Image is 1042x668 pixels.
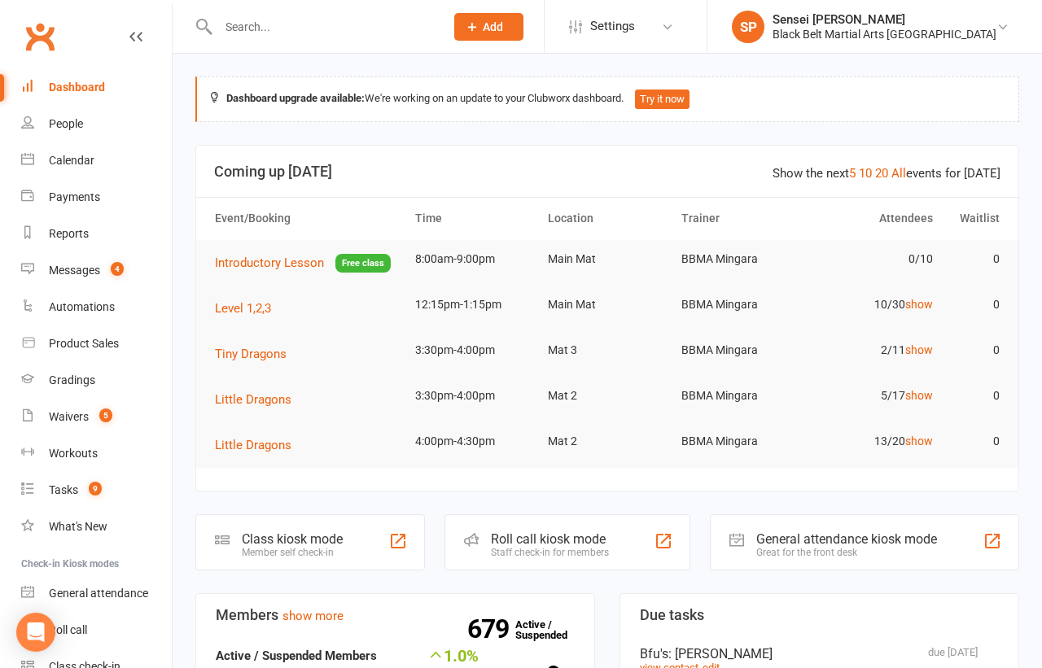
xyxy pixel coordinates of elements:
[408,422,541,461] td: 4:00pm-4:30pm
[807,240,940,278] td: 0/10
[213,15,433,38] input: Search...
[640,607,999,623] h3: Due tasks
[408,286,541,324] td: 12:15pm-1:15pm
[215,390,303,409] button: Little Dragons
[940,331,1007,369] td: 0
[807,377,940,415] td: 5/17
[454,13,523,41] button: Add
[49,410,89,423] div: Waivers
[49,373,95,386] div: Gradings
[408,331,541,369] td: 3:30pm-4:00pm
[408,240,541,278] td: 8:00am-9:00pm
[807,198,940,239] th: Attendees
[773,164,1000,183] div: Show the next events for [DATE]
[21,106,172,142] a: People
[242,531,343,547] div: Class kiosk mode
[49,337,119,350] div: Product Sales
[21,575,172,612] a: General attendance kiosk mode
[483,20,503,33] span: Add
[49,117,83,130] div: People
[21,362,172,399] a: Gradings
[21,179,172,216] a: Payments
[282,609,344,623] a: show more
[849,166,856,181] a: 5
[674,240,808,278] td: BBMA Mingara
[590,8,635,45] span: Settings
[418,646,479,664] div: 1.0%
[21,325,172,362] a: Product Sales
[21,472,172,509] a: Tasks 9
[49,227,89,240] div: Reports
[674,377,808,415] td: BBMA Mingara
[467,617,515,641] strong: 679
[49,623,87,636] div: Roll call
[89,482,102,496] span: 9
[49,520,107,533] div: What's New
[215,255,324,270] span: Introductory Lesson
[335,254,391,273] span: Free class
[541,240,674,278] td: Main Mat
[635,90,690,109] button: Try it now
[541,377,674,415] td: Mat 2
[215,435,303,455] button: Little Dragons
[208,198,408,239] th: Event/Booking
[21,399,172,435] a: Waivers 5
[905,298,933,311] a: show
[905,343,933,356] a: show
[732,11,764,43] div: SP
[49,447,98,460] div: Workouts
[214,164,1000,180] h3: Coming up [DATE]
[640,646,999,661] div: Bfu's
[21,509,172,545] a: What's New
[21,612,172,648] a: Roll call
[49,587,148,600] div: General attendance
[216,648,377,663] strong: Active / Suspended Members
[541,331,674,369] td: Mat 3
[21,142,172,179] a: Calendar
[408,377,541,415] td: 3:30pm-4:00pm
[674,331,808,369] td: BBMA Mingara
[756,531,937,547] div: General attendance kiosk mode
[216,607,575,623] h3: Members
[16,613,55,652] div: Open Intercom Messenger
[674,422,808,461] td: BBMA Mingara
[807,331,940,369] td: 2/11
[21,216,172,252] a: Reports
[215,253,391,273] button: Introductory LessonFree class
[773,12,996,27] div: Sensei [PERSON_NAME]
[940,377,1007,415] td: 0
[905,434,933,448] a: show
[21,252,172,289] a: Messages 4
[668,646,773,661] span: : [PERSON_NAME]
[491,547,609,558] div: Staff check-in for members
[195,76,1019,122] div: We're working on an update to your Clubworx dashboard.
[875,166,888,181] a: 20
[940,240,1007,278] td: 0
[905,389,933,402] a: show
[940,198,1007,239] th: Waitlist
[21,289,172,325] a: Automations
[807,286,940,324] td: 10/30
[215,299,282,318] button: Level 1,2,3
[891,166,906,181] a: All
[541,422,674,461] td: Mat 2
[859,166,872,181] a: 10
[940,286,1007,324] td: 0
[674,198,808,239] th: Trainer
[773,27,996,41] div: Black Belt Martial Arts [GEOGRAPHIC_DATA]
[226,92,365,104] strong: Dashboard upgrade available:
[215,392,291,407] span: Little Dragons
[49,154,94,167] div: Calendar
[49,300,115,313] div: Automations
[215,438,291,452] span: Little Dragons
[99,408,112,422] span: 5
[21,435,172,472] a: Workouts
[111,262,124,276] span: 4
[49,190,100,203] div: Payments
[242,547,343,558] div: Member self check-in
[215,301,271,316] span: Level 1,2,3
[515,607,587,653] a: 679Active / Suspended
[21,69,172,106] a: Dashboard
[541,198,674,239] th: Location
[756,547,937,558] div: Great for the front desk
